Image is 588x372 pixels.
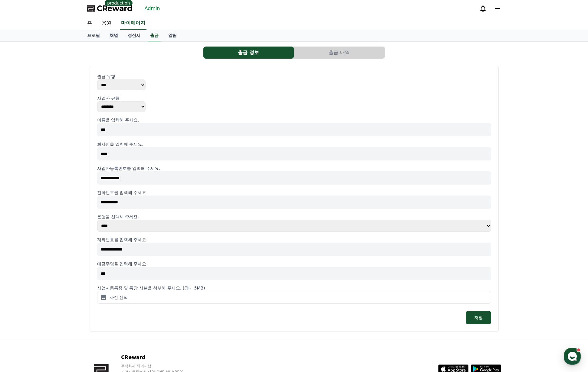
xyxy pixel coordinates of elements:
p: 전화번호를 입력해 주세요. [97,189,491,196]
a: 채널 [105,30,123,41]
span: CReward [97,4,133,13]
p: 이름을 입력해 주세요. [97,117,491,123]
button: 출금 정보 [203,47,294,59]
a: CReward [87,4,133,13]
a: 알림 [163,30,182,41]
a: 출금 내역 [294,47,385,59]
button: 출금 내역 [294,47,385,59]
p: 은행을 선택해 주세요. [97,214,491,220]
button: 저장 [466,311,491,324]
a: 홈 [82,17,97,30]
p: 주식회사 와이피랩 [121,364,227,368]
a: 프로필 [82,30,105,41]
p: 사진 선택 [110,294,128,300]
a: 정산서 [123,30,145,41]
a: Admin [142,4,163,13]
p: 사업자등록증 및 통장 사본을 첨부해 주세요. (최대 5MB) [97,285,491,291]
p: 계좌번호를 입력해 주세요. [97,237,491,243]
a: 출금 [148,30,161,41]
a: 마이페이지 [120,17,146,30]
p: 사업자등록번호를 입력해 주세요. [97,165,491,171]
p: 회사명을 입력해 주세요. [97,141,491,147]
p: 사업자 유형 [97,95,491,101]
p: CReward [121,354,227,361]
a: 음원 [97,17,116,30]
p: 출금 유형 [97,73,491,79]
p: 예금주명을 입력해 주세요. [97,261,491,267]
